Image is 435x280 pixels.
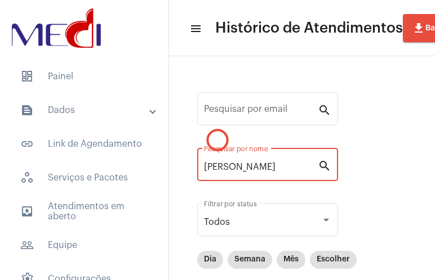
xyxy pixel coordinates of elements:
[318,103,331,116] mat-icon: search
[215,19,403,37] span: Histórico de Atendimentos
[20,70,34,83] span: sidenav icon
[318,159,331,172] mat-icon: search
[277,251,305,269] mat-chip: Mês
[228,251,272,269] mat-chip: Semana
[20,238,34,252] mat-icon: sidenav icon
[9,6,104,51] img: d3a1b5fa-500b-b90f-5a1c-719c20e9830b.png
[189,22,201,35] mat-icon: sidenav icon
[204,106,318,116] input: Pesquisar por email
[197,251,223,269] mat-chip: Dia
[11,198,157,225] span: Atendimentos em aberto
[20,205,34,218] mat-icon: sidenav icon
[20,103,150,117] mat-panel-title: Dados
[20,137,34,151] mat-icon: sidenav icon
[11,164,157,191] span: Serviços e Pacotes
[412,21,425,35] mat-icon: file_download
[204,218,230,227] span: Todos
[7,97,168,124] mat-expansion-panel-header: sidenav iconDados
[310,251,357,269] mat-chip: Escolher
[20,103,34,117] mat-icon: sidenav icon
[20,171,34,184] span: sidenav icon
[11,63,157,90] span: Painel
[11,130,157,157] span: Link de Agendamento
[11,232,157,259] span: Equipe
[204,162,318,172] input: Pesquisar por nome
